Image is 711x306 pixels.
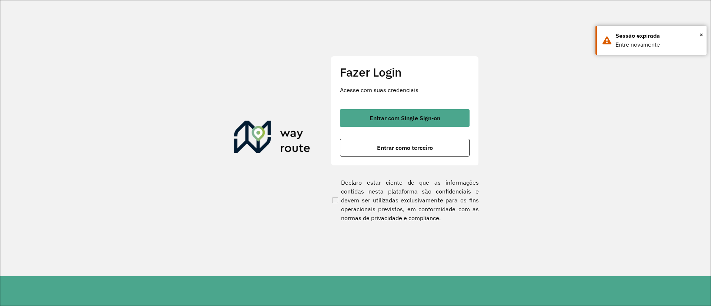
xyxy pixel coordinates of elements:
span: Entrar como terceiro [377,145,433,151]
button: Close [700,29,703,40]
img: Roteirizador AmbevTech [234,121,310,156]
p: Acesse com suas credenciais [340,85,470,94]
button: button [340,139,470,157]
span: × [700,29,703,40]
span: Entrar com Single Sign-on [370,115,440,121]
label: Declaro estar ciente de que as informações contidas nesta plataforma são confidenciais e devem se... [331,178,479,222]
button: button [340,109,470,127]
div: Sessão expirada [615,31,701,40]
div: Entre novamente [615,40,701,49]
h2: Fazer Login [340,65,470,79]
